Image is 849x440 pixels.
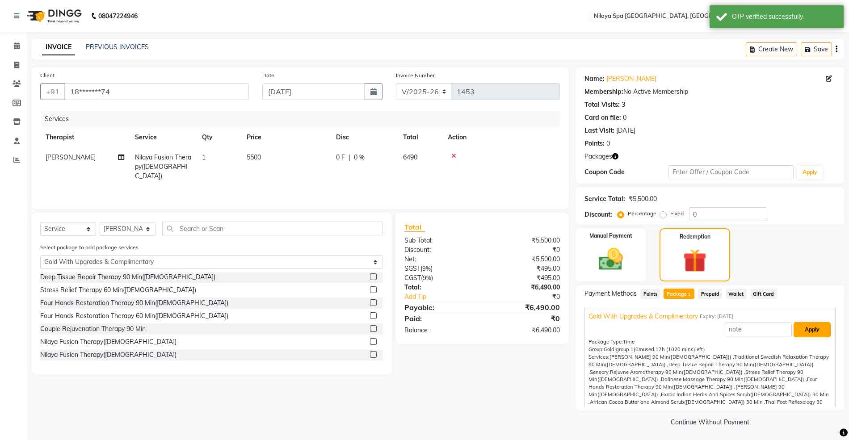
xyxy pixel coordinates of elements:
[40,298,228,308] div: Four Hands Restoration Therapy 90 Min([DEMOGRAPHIC_DATA])
[801,42,832,56] button: Save
[442,127,560,147] th: Action
[398,326,482,335] div: Balance :
[64,83,249,100] input: Search by Name/Mobile/Email/Code
[726,289,747,299] span: Wallet
[588,399,823,413] span: Thai Foot Reflexology 30 Min ,
[482,313,567,324] div: ₹0
[423,274,431,281] span: 9%
[606,139,610,148] div: 0
[628,210,656,218] label: Percentage
[629,194,657,204] div: ₹5,500.00
[241,127,331,147] th: Price
[98,4,138,29] b: 08047224946
[732,12,837,21] div: OTP verified successfully.
[130,127,197,147] th: Service
[725,323,792,336] input: note
[590,369,745,375] span: Sensory Rejuvne Aromatherapy 90 Min([DEMOGRAPHIC_DATA]) ,
[40,272,215,282] div: Deep Tissue Repair Therapy 90 Min([DEMOGRAPHIC_DATA])
[588,361,814,375] span: Deep Tissue Repair Therapy 90 Min([DEMOGRAPHIC_DATA]) ,
[398,255,482,264] div: Net:
[661,376,807,382] span: Balinese Massage Therapy 90 Min([DEMOGRAPHIC_DATA]) ,
[676,246,714,275] img: _gift.svg
[398,264,482,273] div: ( )
[588,339,623,345] span: Package Type:
[422,265,431,272] span: 9%
[482,326,567,335] div: ₹6,490.00
[584,100,620,109] div: Total Visits:
[577,418,843,427] a: Continue Without Payment
[584,168,668,177] div: Coupon Code
[590,399,765,405] span: African Cocoa Butter and Almond Scrub([DEMOGRAPHIC_DATA]) 30 Min ,
[680,233,710,241] label: Redemption
[640,289,660,299] span: Points
[336,153,345,162] span: 0 F
[589,232,632,240] label: Manual Payment
[86,43,149,51] a: PREVIOUS INVOICES
[584,152,612,161] span: Packages
[482,236,567,245] div: ₹5,500.00
[396,71,435,80] label: Invoice Number
[588,384,785,398] span: [PERSON_NAME] 90 Min([DEMOGRAPHIC_DATA]) ,
[40,285,196,295] div: Stress Relief Therapy 60 Min([DEMOGRAPHIC_DATA])
[398,302,482,313] div: Payable:
[40,350,177,360] div: Nilaya Fusion Therapy([DEMOGRAPHIC_DATA])
[135,153,191,180] span: Nilaya Fusion Therapy([DEMOGRAPHIC_DATA])
[604,346,705,352] span: used, left)
[750,289,777,299] span: Gift Card
[591,245,630,273] img: _cash.svg
[588,354,829,368] span: Traditional Swedish Relaxation Therapy 90 Min([DEMOGRAPHIC_DATA]) ,
[162,222,383,235] input: Search or Scan
[197,127,241,147] th: Qty
[404,222,425,232] span: Total
[600,406,706,412] span: Leg Energiser (Feet Calves & Knees) 30 Min ,
[404,274,421,282] span: CGST
[354,153,365,162] span: 0 %
[584,289,637,298] span: Payment Methods
[668,165,794,179] input: Enter Offer / Coupon Code
[588,346,604,352] span: Group:
[584,87,623,96] div: Membership:
[404,264,420,272] span: SGST
[41,111,567,127] div: Services
[588,391,829,405] span: Exotic Indian Herbs And Spices Scrub([DEMOGRAPHIC_DATA]) 30 Min ,
[797,166,823,179] button: Apply
[23,4,84,29] img: logo
[398,313,482,324] div: Paid:
[664,289,694,299] span: Package
[584,113,621,122] div: Card on file:
[398,236,482,245] div: Sub Total:
[700,313,734,320] span: Expiry: [DATE]
[398,127,442,147] th: Total
[482,245,567,255] div: ₹0
[46,153,96,161] span: [PERSON_NAME]
[482,302,567,313] div: ₹6,490.00
[616,126,635,135] div: [DATE]
[403,153,417,161] span: 6490
[698,289,722,299] span: Prepaid
[670,210,684,218] label: Fixed
[40,83,65,100] button: +91
[496,292,567,302] div: ₹0
[482,264,567,273] div: ₹495.00
[623,113,626,122] div: 0
[687,292,692,298] span: 1
[746,42,797,56] button: Create New
[622,100,625,109] div: 3
[398,283,482,292] div: Total:
[40,127,130,147] th: Therapist
[262,71,274,80] label: Date
[331,127,398,147] th: Disc
[202,153,206,161] span: 1
[588,354,609,360] span: Services:
[584,126,614,135] div: Last Visit:
[40,337,177,347] div: Nilaya Fusion Therapy([DEMOGRAPHIC_DATA])
[42,39,75,55] a: INVOICE
[349,153,350,162] span: |
[584,210,612,219] div: Discount:
[656,346,695,352] span: 17h (1020 mins)
[482,283,567,292] div: ₹6,490.00
[623,339,635,345] span: Time
[40,324,146,334] div: Couple Rejuvenation Therapy 90 Min
[482,255,567,264] div: ₹5,500.00
[398,245,482,255] div: Discount:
